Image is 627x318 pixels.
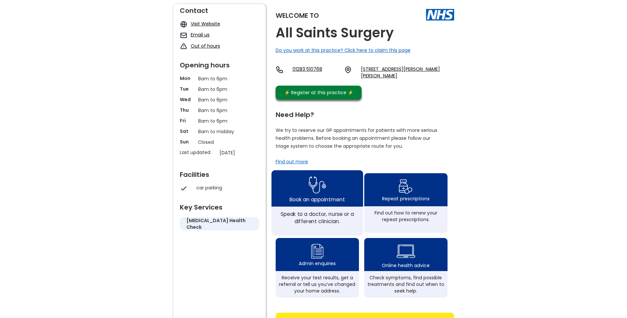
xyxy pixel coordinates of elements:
img: exclamation icon [180,43,187,50]
p: We try to reserve our GP appointments for patients with more serious health problems. Before book... [276,126,438,150]
p: 8am to 6pm [198,96,241,103]
div: ⚡️ Register at this practice ⚡️ [281,89,357,96]
div: Opening hours [180,59,259,68]
img: globe icon [180,20,187,28]
a: [STREET_ADDRESS][PERSON_NAME][PERSON_NAME] [361,66,454,79]
div: Contact [180,4,259,14]
p: 8am to 6pm [198,107,241,114]
img: repeat prescription icon [399,178,413,195]
img: health advice icon [397,240,415,262]
a: admin enquiry iconAdmin enquiriesReceive your test results, get a referral or tell us you’ve chan... [276,238,359,298]
div: Key Services [180,201,259,211]
p: 8am to 6pm [198,86,241,93]
a: 01283 510768 [293,66,339,79]
div: Book an appointment [290,195,345,203]
a: health advice iconOnline health adviceCheck symptoms, find possible treatments and find out when ... [364,238,448,298]
div: car parking [196,184,256,191]
div: Receive your test results, get a referral or tell us you’ve changed your home address. [279,274,356,294]
a: Out of hours [191,43,220,49]
div: Find out how to renew your repeat prescriptions. [368,210,444,223]
p: Mon [180,75,195,82]
div: Need Help? [276,108,448,118]
img: admin enquiry icon [310,242,325,260]
div: Online health advice [382,262,430,269]
p: Fri [180,117,195,124]
a: book appointment icon Book an appointmentSpeak to a doctor, nurse or a different clinician. [271,170,363,236]
p: Last updated: [180,149,216,156]
img: mail icon [180,31,187,39]
a: Email us [191,31,210,38]
p: Wed [180,96,195,103]
img: practice location icon [344,66,352,74]
p: Sat [180,128,195,135]
p: [DATE] [219,149,262,156]
p: Tue [180,86,195,92]
p: 8am to midday [198,128,241,135]
a: Visit Website [191,20,220,27]
p: 8am to 6pm [198,117,241,125]
a: repeat prescription iconRepeat prescriptionsFind out how to renew your repeat prescriptions. [364,173,448,233]
p: Sun [180,139,195,145]
p: Closed [198,139,241,146]
img: telephone icon [276,66,284,74]
div: Check symptoms, find possible treatments and find out when to seek help. [368,274,444,294]
div: Welcome to [276,12,319,19]
h5: [MEDICAL_DATA] health check [186,217,253,230]
h2: All Saints Surgery [276,25,394,40]
div: Speak to a doctor, nurse or a different clinician. [275,210,359,225]
div: Facilities [180,168,259,178]
a: Find out more [276,158,308,165]
a: Do you work at this practice? Click here to claim this page [276,47,411,54]
img: book appointment icon [308,174,326,196]
p: 8am to 6pm [198,75,241,82]
div: Admin enquiries [299,260,336,267]
img: The NHS logo [426,9,454,20]
div: Repeat prescriptions [382,195,430,202]
a: ⚡️ Register at this practice ⚡️ [276,86,362,99]
p: Thu [180,107,195,113]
